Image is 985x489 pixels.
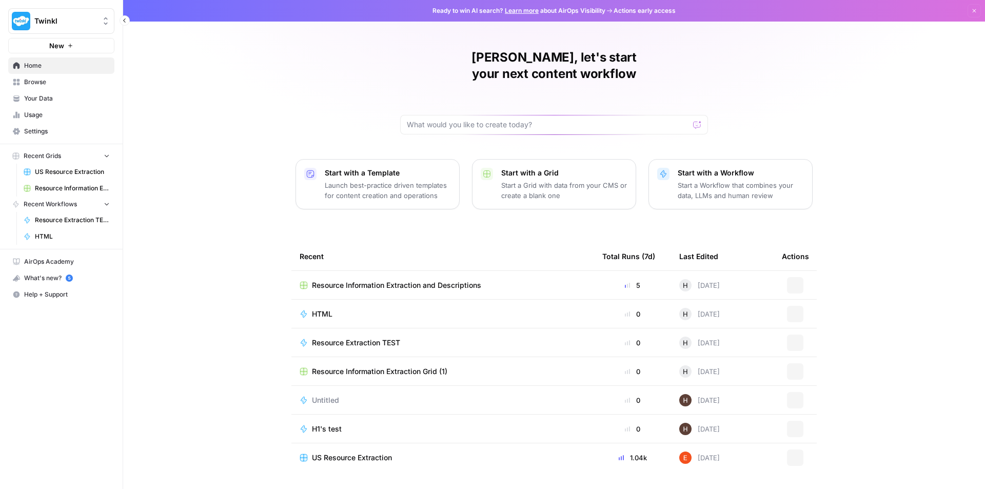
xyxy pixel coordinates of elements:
[8,123,114,140] a: Settings
[782,242,809,270] div: Actions
[8,148,114,164] button: Recent Grids
[602,338,663,348] div: 0
[68,276,70,281] text: 5
[312,338,400,348] span: Resource Extraction TEST
[19,228,114,245] a: HTML
[679,337,720,349] div: [DATE]
[300,395,586,405] a: Untitled
[8,286,114,303] button: Help + Support
[300,280,586,290] a: Resource Information Extraction and Descriptions
[24,200,77,209] span: Recent Workflows
[295,159,460,209] button: Start with a TemplateLaunch best-practice driven templates for content creation and operations
[8,90,114,107] a: Your Data
[8,57,114,74] a: Home
[648,159,813,209] button: Start with a WorkflowStart a Workflow that combines your data, LLMs and human review
[35,216,110,225] span: Resource Extraction TEST
[312,309,332,319] span: HTML
[679,365,720,378] div: [DATE]
[300,242,586,270] div: Recent
[602,280,663,290] div: 5
[24,61,110,70] span: Home
[602,424,663,434] div: 0
[679,394,720,406] div: [DATE]
[35,232,110,241] span: HTML
[8,107,114,123] a: Usage
[312,395,339,405] span: Untitled
[19,212,114,228] a: Resource Extraction TEST
[683,366,688,377] span: H
[678,168,804,178] p: Start with a Workflow
[602,453,663,463] div: 1.04k
[472,159,636,209] button: Start with a GridStart a Grid with data from your CMS or create a blank one
[679,423,720,435] div: [DATE]
[300,453,586,463] a: US Resource Extraction
[8,253,114,270] a: AirOps Academy
[678,180,804,201] p: Start a Workflow that combines your data, LLMs and human review
[34,16,96,26] span: Twinkl
[501,168,627,178] p: Start with a Grid
[9,270,114,286] div: What's new?
[300,309,586,319] a: HTML
[300,338,586,348] a: Resource Extraction TEST
[24,127,110,136] span: Settings
[679,452,692,464] img: 8y9pl6iujm21he1dbx14kgzmrglr
[49,41,64,51] span: New
[24,94,110,103] span: Your Data
[19,164,114,180] a: US Resource Extraction
[679,452,720,464] div: [DATE]
[312,280,481,290] span: Resource Information Extraction and Descriptions
[602,395,663,405] div: 0
[679,242,718,270] div: Last Edited
[300,424,586,434] a: H1's test
[8,8,114,34] button: Workspace: Twinkl
[505,7,539,14] a: Learn more
[8,74,114,90] a: Browse
[19,180,114,197] a: Resource Information Extraction and Descriptions
[400,49,708,82] h1: [PERSON_NAME], let's start your next content workflow
[8,270,114,286] button: What's new? 5
[683,309,688,319] span: H
[679,394,692,406] img: 436bim7ufhw3ohwxraeybzubrpb8
[679,423,692,435] img: 436bim7ufhw3ohwxraeybzubrpb8
[8,197,114,212] button: Recent Workflows
[312,366,447,377] span: Resource Information Extraction Grid (1)
[312,424,342,434] span: H1's test
[24,151,61,161] span: Recent Grids
[35,167,110,177] span: US Resource Extraction
[24,77,110,87] span: Browse
[432,6,605,15] span: Ready to win AI search? about AirOps Visibility
[325,168,451,178] p: Start with a Template
[12,12,30,30] img: Twinkl Logo
[300,366,586,377] a: Resource Information Extraction Grid (1)
[24,110,110,120] span: Usage
[683,280,688,290] span: H
[35,184,110,193] span: Resource Information Extraction and Descriptions
[24,257,110,266] span: AirOps Academy
[325,180,451,201] p: Launch best-practice driven templates for content creation and operations
[8,38,114,53] button: New
[24,290,110,299] span: Help + Support
[602,242,655,270] div: Total Runs (7d)
[312,453,392,463] span: US Resource Extraction
[679,279,720,291] div: [DATE]
[614,6,676,15] span: Actions early access
[407,120,689,130] input: What would you like to create today?
[679,308,720,320] div: [DATE]
[683,338,688,348] span: H
[501,180,627,201] p: Start a Grid with data from your CMS or create a blank one
[602,309,663,319] div: 0
[66,275,73,282] a: 5
[602,366,663,377] div: 0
